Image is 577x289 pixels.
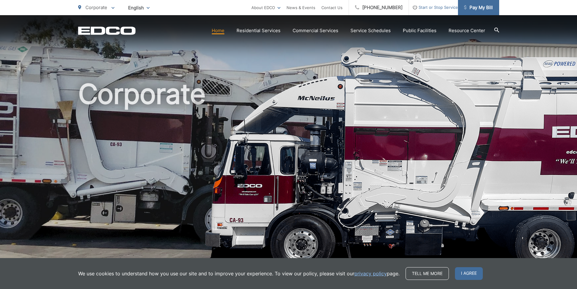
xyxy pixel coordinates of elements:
[287,4,315,11] a: News & Events
[85,5,107,10] span: Corporate
[251,4,280,11] a: About EDCO
[237,27,280,34] a: Residential Services
[455,267,483,280] span: I agree
[124,2,154,13] span: English
[406,267,449,280] a: Tell me more
[403,27,436,34] a: Public Facilities
[293,27,338,34] a: Commercial Services
[78,79,499,271] h1: Corporate
[354,270,387,277] a: privacy policy
[464,4,493,11] span: Pay My Bill
[78,26,136,35] a: EDCD logo. Return to the homepage.
[212,27,224,34] a: Home
[350,27,391,34] a: Service Schedules
[78,270,400,277] p: We use cookies to understand how you use our site and to improve your experience. To view our pol...
[321,4,343,11] a: Contact Us
[449,27,485,34] a: Resource Center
